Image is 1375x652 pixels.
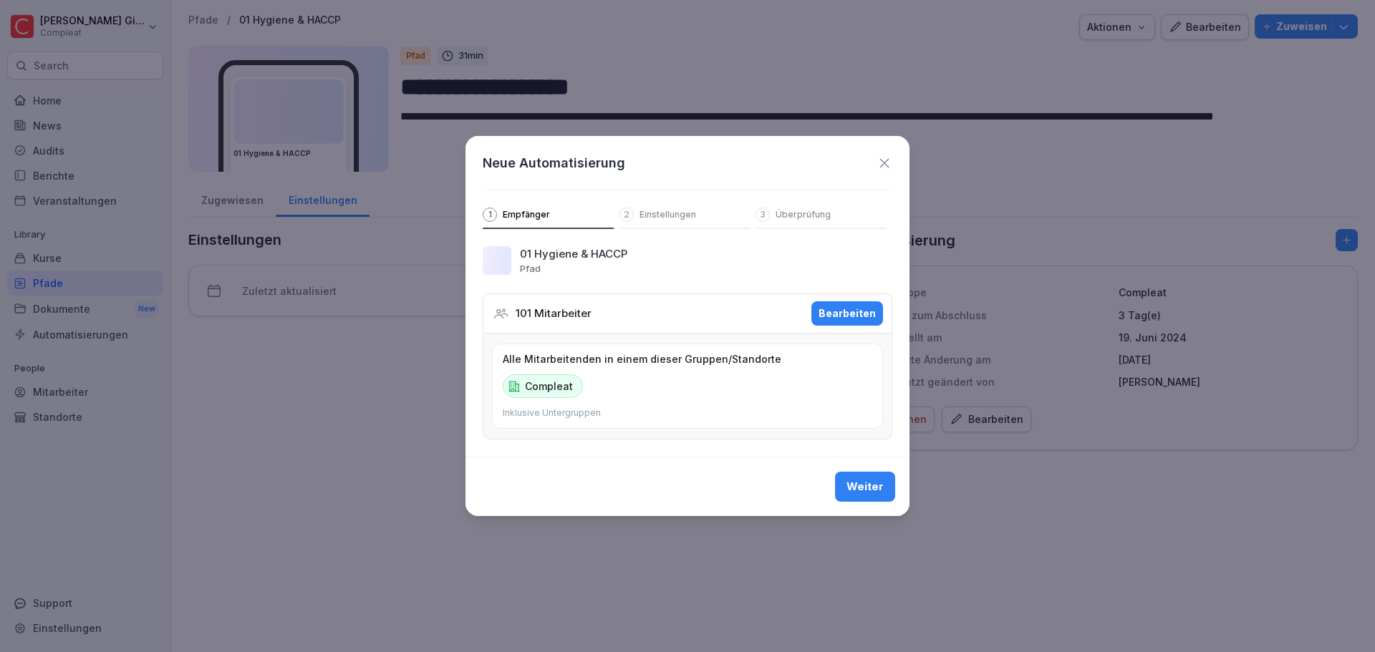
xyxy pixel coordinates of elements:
[619,208,634,222] div: 2
[520,246,627,263] p: 01 Hygiene & HACCP
[811,301,883,326] button: Bearbeiten
[819,306,876,321] div: Bearbeiten
[640,209,696,220] p: Einstellungen
[503,209,550,220] p: Empfänger
[776,209,831,220] p: Überprüfung
[483,153,625,172] h1: Neue Automatisierung
[525,379,573,394] p: Compleat
[503,407,601,419] p: Inklusive Untergruppen
[846,479,884,495] div: Weiter
[835,472,895,502] button: Weiter
[520,263,541,274] p: Pfad
[503,353,781,366] p: Alle Mitarbeitenden in einem dieser Gruppen/Standorte
[483,208,497,222] div: 1
[516,306,592,322] p: 101 Mitarbeiter
[756,208,770,222] div: 3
